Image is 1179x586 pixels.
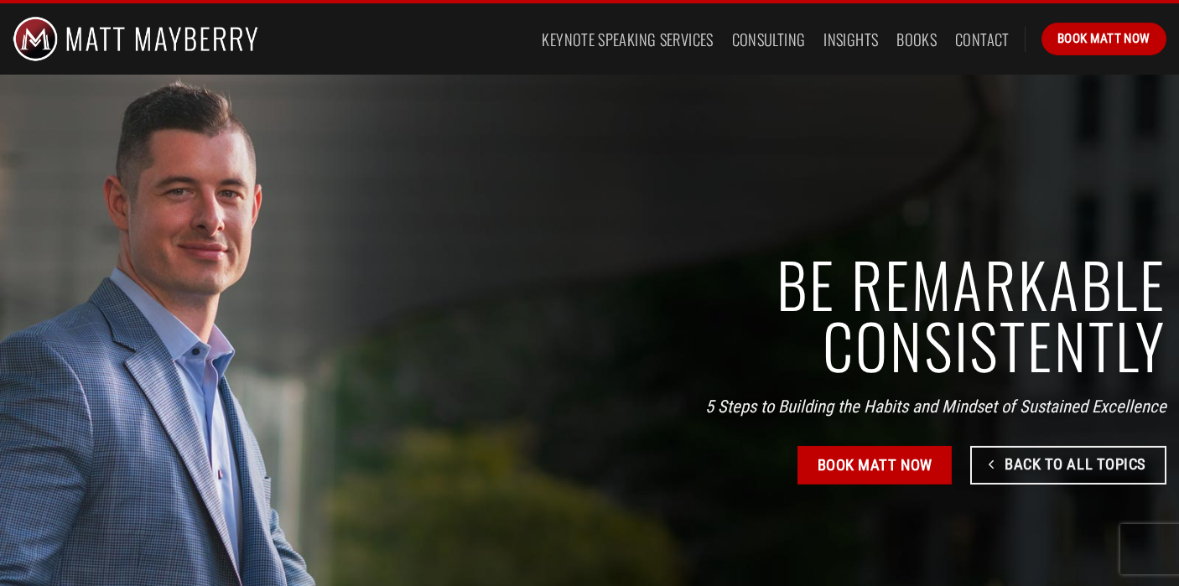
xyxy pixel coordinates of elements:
a: Keynote Speaking Services [542,24,713,54]
a: Books [896,24,937,54]
strong: Be Remarkable Consistently [776,238,1166,390]
a: Back To All Topics [970,446,1166,485]
a: Consulting [732,24,806,54]
a: Insights [823,24,878,54]
span: Book Matt Now [818,453,932,477]
em: 5 Steps to Building the Habits and Mindset of Sustained Excellence [705,396,1166,416]
a: Contact [955,24,1010,54]
img: Matt Mayberry [13,3,258,75]
a: Book Matt Now [797,446,951,485]
span: Back To All Topics [1005,452,1146,476]
span: Book Matt Now [1057,29,1150,49]
a: Book Matt Now [1041,23,1166,54]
